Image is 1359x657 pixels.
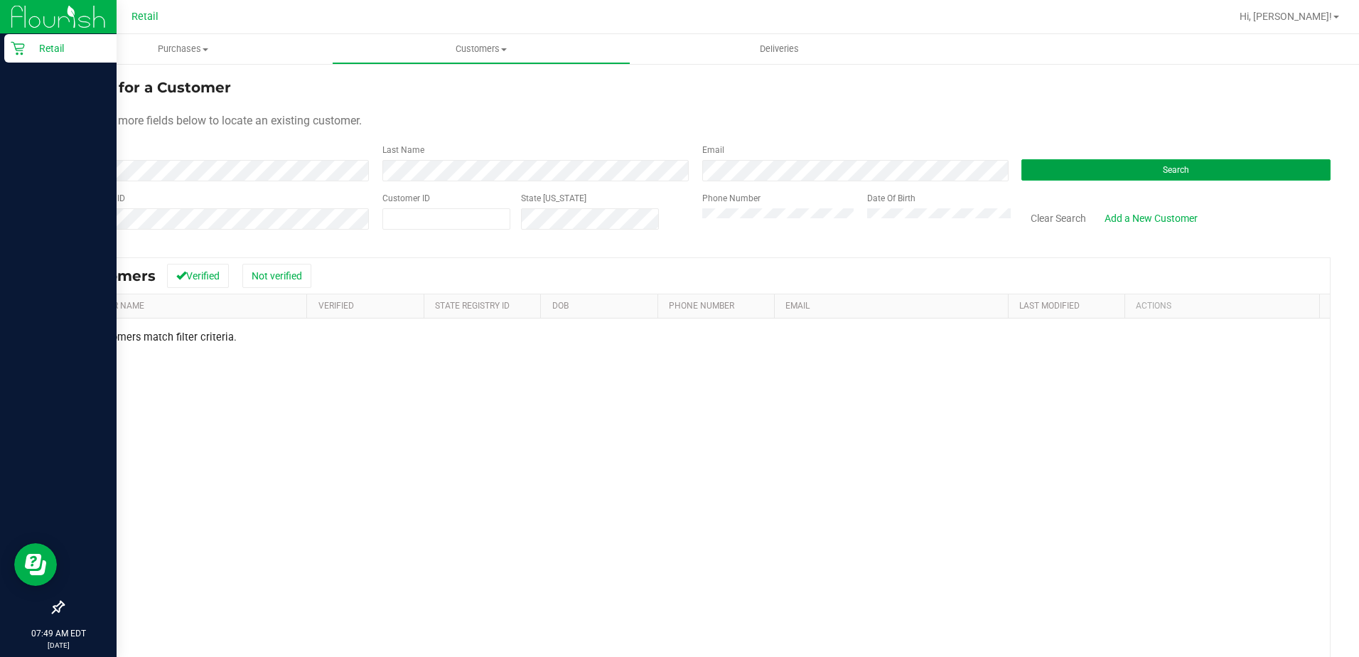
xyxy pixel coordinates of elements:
[630,34,928,64] a: Deliveries
[34,34,332,64] a: Purchases
[11,41,25,55] inline-svg: Retail
[242,264,311,288] button: Not verified
[167,264,229,288] button: Verified
[867,192,915,205] label: Date Of Birth
[14,543,57,586] iframe: Resource center
[702,192,761,205] label: Phone Number
[34,43,332,55] span: Purchases
[521,192,586,205] label: State [US_STATE]
[6,627,110,640] p: 07:49 AM EDT
[382,144,424,156] label: Last Name
[318,301,354,311] a: Verified
[1021,206,1095,230] button: Clear Search
[552,301,569,311] a: DOB
[785,301,810,311] a: Email
[435,301,510,311] a: State Registry Id
[6,640,110,651] p: [DATE]
[1021,159,1331,181] button: Search
[333,43,629,55] span: Customers
[63,79,231,96] span: Search for a Customer
[25,40,110,57] p: Retail
[669,301,734,311] a: Phone Number
[332,34,630,64] a: Customers
[131,11,159,23] span: Retail
[741,43,818,55] span: Deliveries
[1240,11,1332,22] span: Hi, [PERSON_NAME]!
[1163,165,1189,175] span: Search
[1095,206,1207,230] a: Add a New Customer
[63,331,1330,343] div: No customers match filter criteria.
[382,192,430,205] label: Customer ID
[1136,301,1314,311] div: Actions
[63,114,362,127] span: Use one or more fields below to locate an existing customer.
[702,144,724,156] label: Email
[1019,301,1080,311] a: Last Modified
